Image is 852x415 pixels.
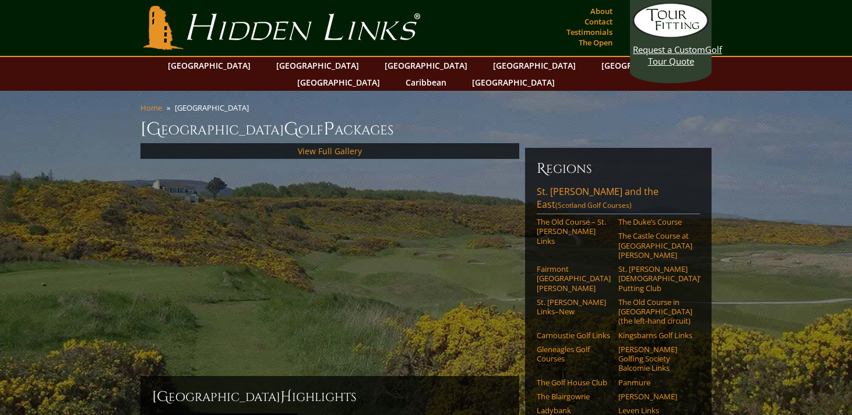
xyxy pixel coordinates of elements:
[618,406,692,415] a: Leven Links
[555,200,632,210] span: (Scotland Golf Courses)
[564,24,615,40] a: Testimonials
[537,392,611,401] a: The Blairgowrie
[537,406,611,415] a: Ladybank
[291,74,386,91] a: [GEOGRAPHIC_DATA]
[466,74,561,91] a: [GEOGRAPHIC_DATA]
[618,264,692,293] a: St. [PERSON_NAME] [DEMOGRAPHIC_DATA]’ Putting Club
[633,44,705,55] span: Request a Custom
[175,102,254,113] li: [GEOGRAPHIC_DATA]
[400,74,452,91] a: Caribbean
[379,57,473,74] a: [GEOGRAPHIC_DATA]
[537,159,700,178] h6: Regions
[618,378,692,387] a: Panmure
[270,57,365,74] a: [GEOGRAPHIC_DATA]
[582,13,615,30] a: Contact
[140,118,712,141] h1: [GEOGRAPHIC_DATA] olf ackages
[596,57,690,74] a: [GEOGRAPHIC_DATA]
[487,57,582,74] a: [GEOGRAPHIC_DATA]
[576,34,615,51] a: The Open
[618,345,692,373] a: [PERSON_NAME] Golfing Society Balcomie Links
[537,297,611,317] a: St. [PERSON_NAME] Links–New
[140,102,162,113] a: Home
[537,331,611,340] a: Carnoustie Golf Links
[537,345,611,364] a: Gleneagles Golf Courses
[537,217,611,246] a: The Old Course – St. [PERSON_NAME] Links
[618,217,692,226] a: The Duke’s Course
[152,388,508,406] h2: [GEOGRAPHIC_DATA] ighlights
[537,378,611,387] a: The Golf House Club
[284,118,298,141] span: G
[587,3,615,19] a: About
[618,392,692,401] a: [PERSON_NAME]
[298,146,362,157] a: View Full Gallery
[618,331,692,340] a: Kingsbarns Golf Links
[633,3,709,67] a: Request a CustomGolf Tour Quote
[537,264,611,293] a: Fairmont [GEOGRAPHIC_DATA][PERSON_NAME]
[618,297,692,326] a: The Old Course in [GEOGRAPHIC_DATA] (the left-hand circuit)
[537,185,700,214] a: St. [PERSON_NAME] and the East(Scotland Golf Courses)
[280,388,292,406] span: H
[323,118,335,141] span: P
[618,231,692,260] a: The Castle Course at [GEOGRAPHIC_DATA][PERSON_NAME]
[162,57,256,74] a: [GEOGRAPHIC_DATA]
